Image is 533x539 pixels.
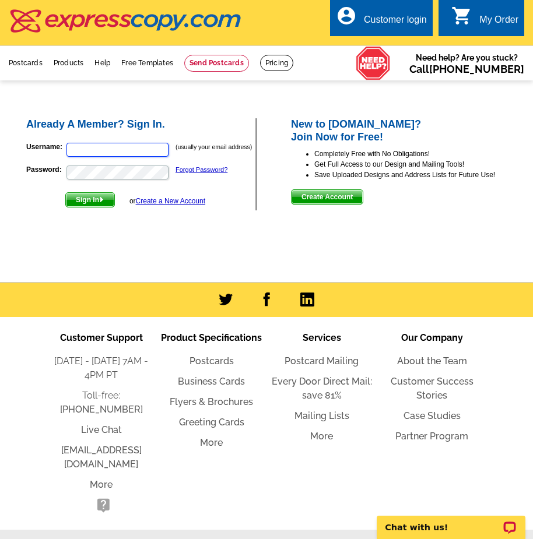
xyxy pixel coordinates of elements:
[81,424,122,435] a: Live Chat
[451,5,472,26] i: shopping_cart
[369,502,533,539] iframe: LiveChat chat widget
[397,355,467,367] a: About the Team
[9,59,43,67] a: Postcards
[401,332,463,343] span: Our Company
[395,431,468,442] a: Partner Program
[429,63,524,75] a: [PHONE_NUMBER]
[451,13,518,27] a: shopping_cart My Order
[336,5,357,26] i: account_circle
[409,52,524,75] span: Need help? Are you stuck?
[94,59,110,67] a: Help
[391,376,474,401] a: Customer Success Stories
[121,59,173,67] a: Free Templates
[292,190,363,204] span: Create Account
[90,479,113,490] a: More
[409,63,524,75] span: Call
[179,417,244,428] a: Greeting Cards
[26,164,65,175] label: Password:
[178,376,245,387] a: Business Cards
[46,354,156,382] li: [DATE] - [DATE] 7AM - 4PM PT
[66,193,114,207] span: Sign In
[176,166,227,173] a: Forgot Password?
[190,355,234,367] a: Postcards
[60,404,143,415] a: [PHONE_NUMBER]
[170,396,253,407] a: Flyers & Brochures
[161,332,262,343] span: Product Specifications
[200,437,223,448] a: More
[129,196,205,206] div: or
[303,332,341,343] span: Services
[294,410,349,421] a: Mailing Lists
[26,142,65,152] label: Username:
[65,192,115,207] button: Sign In
[176,143,252,150] small: (usually your email address)
[54,59,84,67] a: Products
[26,118,255,131] h2: Already A Member? Sign In.
[99,197,104,202] img: button-next-arrow-white.png
[356,46,391,80] img: help
[310,431,333,442] a: More
[136,197,205,205] a: Create a New Account
[479,15,518,31] div: My Order
[404,410,461,421] a: Case Studies
[364,15,427,31] div: Customer login
[336,13,427,27] a: account_circle Customer login
[272,376,372,401] a: Every Door Direct Mail: save 81%
[291,189,363,205] button: Create Account
[46,389,156,417] li: Toll-free:
[61,445,142,470] a: [EMAIL_ADDRESS][DOMAIN_NAME]
[285,355,359,367] a: Postcard Mailing
[60,332,143,343] span: Customer Support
